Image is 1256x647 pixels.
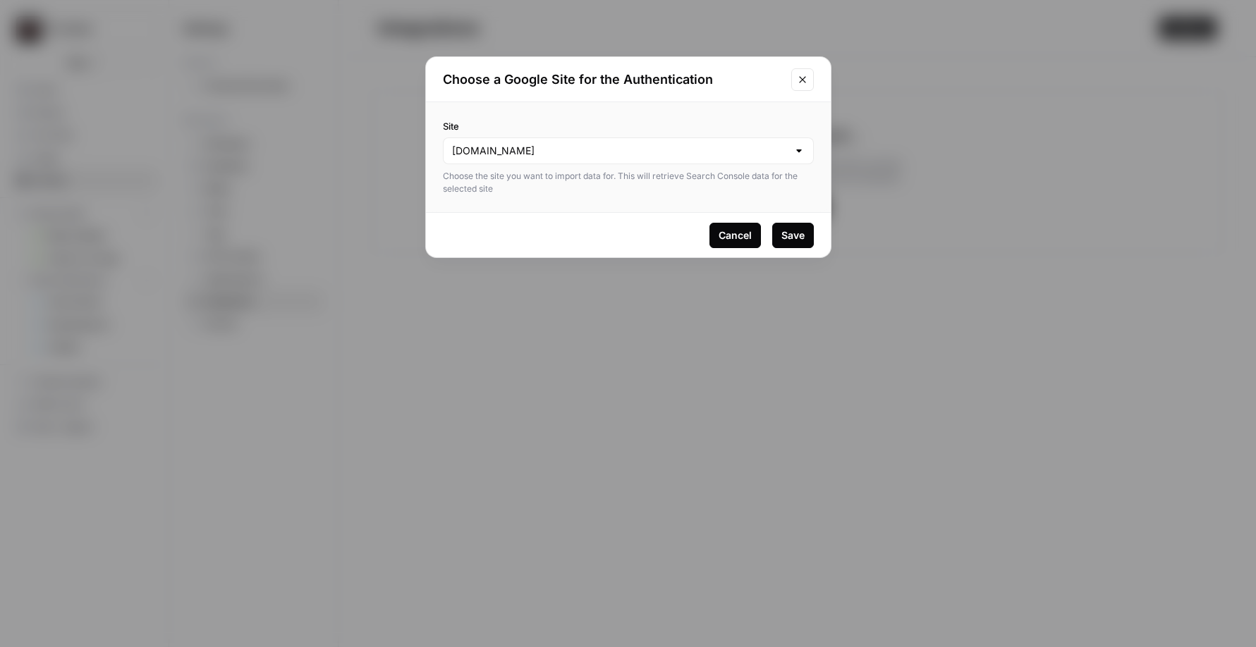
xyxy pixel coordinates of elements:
[709,223,761,248] button: Cancel
[443,70,783,90] h2: Choose a Google Site for the Authentication
[719,228,752,242] div: Cancel
[791,68,814,91] button: Close modal
[781,228,805,242] div: Save
[443,170,814,195] div: Choose the site you want to import data for. This will retrieve Search Console data for the selec...
[452,144,788,158] input: tirerack.com
[772,223,814,248] button: Save
[443,119,814,133] label: Site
